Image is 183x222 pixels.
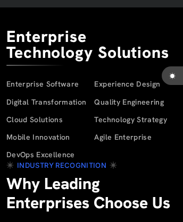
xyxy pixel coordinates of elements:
[6,97,86,107] a: Digital Transformation
[6,132,70,142] a: Mobile Innovation
[94,79,160,89] a: Experience Design
[6,115,63,124] a: Cloud Solutions
[94,132,151,142] a: Agile Enterprise
[6,150,75,159] a: DevOps Excellence
[6,161,117,169] span: Industry Recognition
[6,174,177,212] h3: Why Leading Enterprises Choose Us
[6,79,79,89] a: Enterprise Software
[6,29,177,66] h4: Enterprise Technology Solutions
[94,97,163,107] a: Quality Engineering
[94,115,167,124] a: Technology Strategy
